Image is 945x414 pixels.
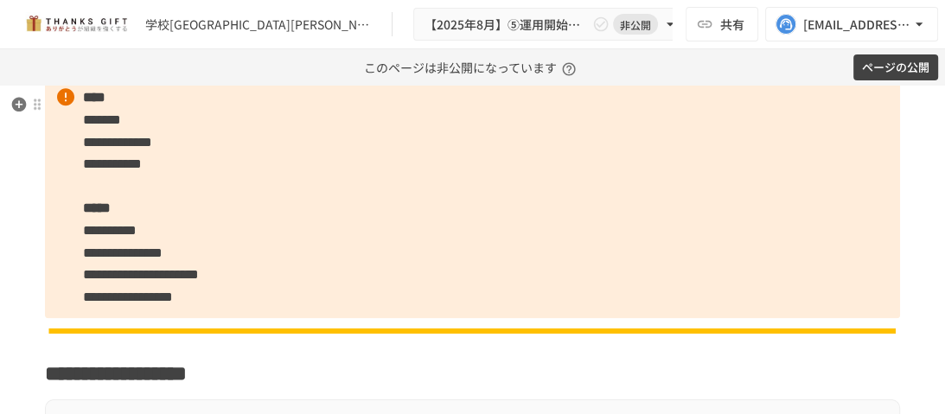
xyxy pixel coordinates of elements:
[803,14,910,35] div: [EMAIL_ADDRESS][DOMAIN_NAME]
[21,10,131,38] img: mMP1OxWUAhQbsRWCurg7vIHe5HqDpP7qZo7fRoNLXQh
[853,54,938,81] button: ページの公開
[720,15,744,34] span: 共有
[765,7,938,41] button: [EMAIL_ADDRESS][DOMAIN_NAME]
[425,14,589,35] span: 【2025年8月】⑤運用開始後2回目振り返りMTG
[613,16,658,34] span: 非公開
[413,8,690,41] button: 【2025年8月】⑤運用開始後2回目振り返りMTG非公開
[364,49,581,86] p: このページは非公開になっています
[145,16,371,34] div: 学校[GEOGRAPHIC_DATA][PERSON_NAME]
[686,7,758,41] button: 共有
[45,326,900,336] img: BA3KkHZEZkRLrPu31uZs8ti8JbsXTwa8efzGbruo7k9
